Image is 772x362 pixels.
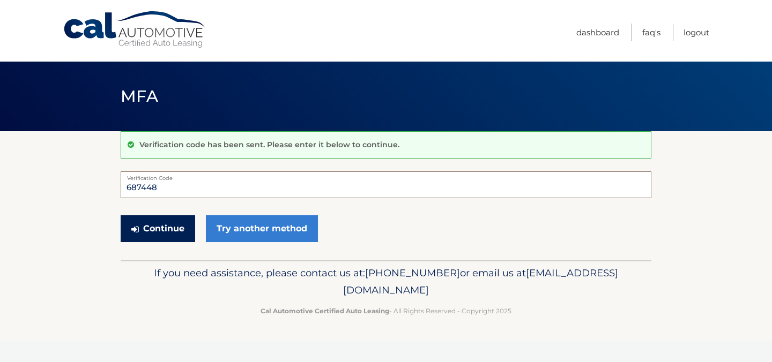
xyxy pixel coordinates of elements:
input: Verification Code [121,171,651,198]
a: Cal Automotive [63,11,207,49]
span: [PHONE_NUMBER] [365,267,460,279]
p: - All Rights Reserved - Copyright 2025 [128,305,644,316]
a: Try another method [206,215,318,242]
a: Dashboard [576,24,619,41]
span: [EMAIL_ADDRESS][DOMAIN_NAME] [343,267,618,296]
a: Logout [684,24,709,41]
p: Verification code has been sent. Please enter it below to continue. [139,140,399,149]
a: FAQ's [642,24,660,41]
label: Verification Code [121,171,651,180]
button: Continue [121,215,195,242]
strong: Cal Automotive Certified Auto Leasing [261,307,389,315]
p: If you need assistance, please contact us at: or email us at [128,265,644,299]
span: MFA [121,86,158,106]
